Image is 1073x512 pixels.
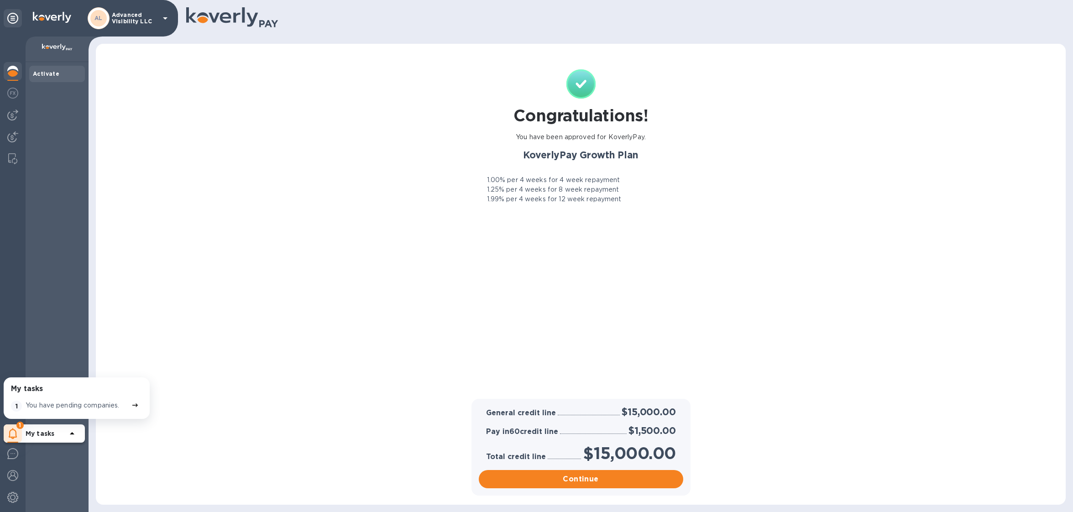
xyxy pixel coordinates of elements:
p: 1.99% per 4 weeks for 12 week repayment [487,194,622,204]
h2: KoverlyPay Growth Plan [473,149,689,161]
p: 1.00% per 4 weeks for 4 week repayment [487,175,620,185]
b: Activate [33,70,59,77]
h2: $15,000.00 [622,406,675,418]
img: Logo [33,12,71,23]
button: Continue [479,470,683,488]
h3: Pay in 60 credit line [486,428,558,436]
p: 1.25% per 4 weeks for 8 week repayment [487,185,619,194]
h1: Congratulations! [513,106,648,125]
h3: General credit line [486,409,556,418]
p: You have been approved for KoverlyPay. [516,132,646,142]
img: Foreign exchange [7,88,18,99]
h3: Total credit line [486,453,546,461]
span: 1 [11,401,22,412]
p: You have pending companies. [26,401,120,410]
b: My tasks [26,430,54,437]
h1: $15,000.00 [583,444,675,463]
p: Advanced Visibility LLC [112,12,157,25]
span: Continue [486,474,676,485]
h3: My tasks [11,385,43,393]
b: AL [94,15,103,21]
h2: $1,500.00 [628,425,675,436]
span: 1 [16,422,24,429]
